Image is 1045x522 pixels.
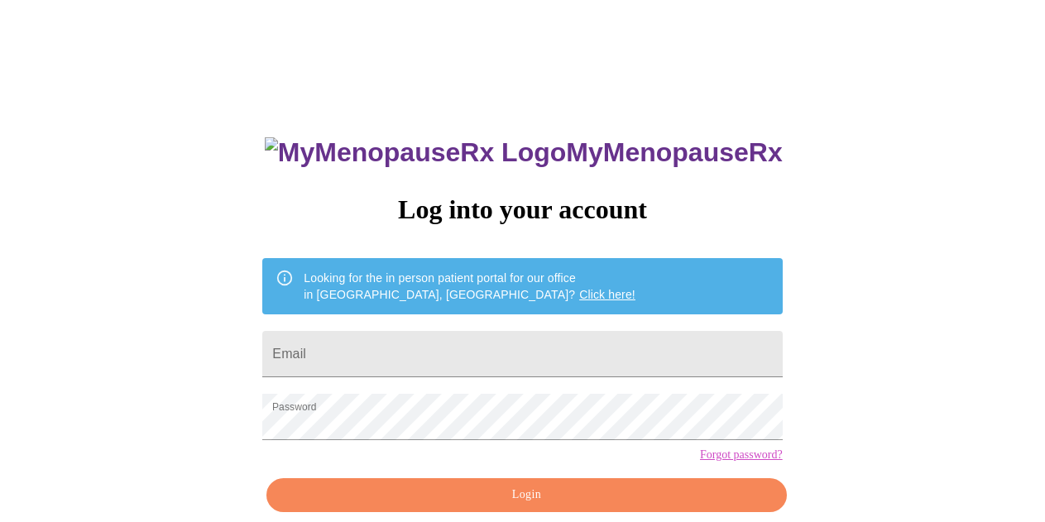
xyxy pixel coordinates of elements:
a: Forgot password? [700,448,783,462]
div: Looking for the in person patient portal for our office in [GEOGRAPHIC_DATA], [GEOGRAPHIC_DATA]? [304,263,635,309]
a: Click here! [579,288,635,301]
button: Login [266,478,786,512]
img: MyMenopauseRx Logo [265,137,566,168]
h3: MyMenopauseRx [265,137,783,168]
span: Login [285,485,767,505]
h3: Log into your account [262,194,782,225]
